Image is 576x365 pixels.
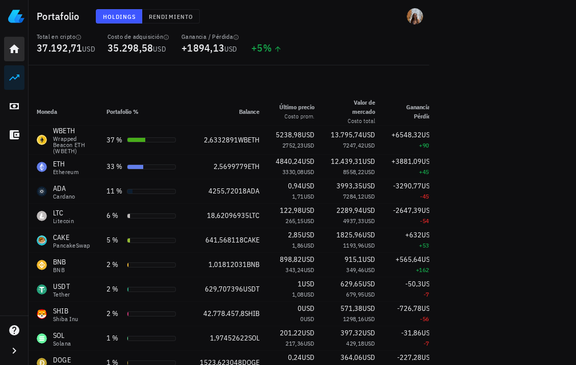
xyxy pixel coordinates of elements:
span: USD [224,44,238,54]
span: USDT [243,284,259,294]
span: 35.298,58 [108,41,153,55]
span: USD [153,44,166,54]
span: USD [364,192,375,200]
span: 4255,72018 [208,186,247,196]
div: Cardano [53,193,75,200]
span: USD [304,266,315,274]
span: Rendimiento [148,13,193,20]
div: PancakeSwap [53,242,90,249]
span: ETH [248,162,259,171]
span: 265,15 [285,217,303,225]
span: 641,568118 [205,235,244,245]
div: Shiba Inu [53,316,78,322]
div: WBETH-icon [37,135,47,145]
th: Portafolio %: Sin ordenar. Pulse para ordenar de forma ascendente. [98,98,184,126]
span: -31,86 [401,328,422,337]
span: 1,86 [292,241,304,249]
span: USD [364,141,375,149]
span: BNB [247,260,259,269]
span: -2647,39 [393,206,422,215]
div: 2 % [107,308,123,319]
div: Costo total [331,116,375,126]
span: USD [362,206,375,215]
div: Total en cripto [37,33,95,41]
div: Ganancia / Pérdida [181,33,239,41]
span: USD [362,230,375,239]
span: -50,3 [405,279,422,288]
div: +5 [251,43,282,53]
span: % [429,290,434,298]
span: USD [302,353,315,362]
span: USD [302,157,315,166]
div: +90 [391,140,434,151]
div: USDT [53,281,70,291]
div: 2 % [107,259,123,270]
div: SHIB [53,306,78,316]
span: 5238,98 [276,130,302,139]
span: 13.795,74 [331,130,362,139]
span: USD [422,279,434,288]
div: 5 % [107,235,123,246]
span: +6548,32 [391,130,422,139]
th: Balance: Sin ordenar. Pulse para ordenar de forma ascendente. [184,98,268,126]
span: 4937,33 [343,217,364,225]
span: +3881,09 [391,157,422,166]
span: 2,6332891 [204,135,238,144]
span: 343,24 [285,266,303,274]
div: -7 [391,289,434,300]
span: USD [364,241,375,249]
span: 364,06 [341,353,362,362]
div: BNB-icon [37,260,47,270]
div: Tether [53,291,70,298]
span: 2,85 [288,230,302,239]
span: USD [302,206,315,215]
span: 18,62096935 [207,211,249,220]
span: +565,64 [396,255,422,264]
span: USD [364,168,375,176]
div: avatar [407,8,423,25]
div: USDT-icon [37,284,47,295]
h1: Portafolio [37,8,84,25]
span: 0,94 [288,181,302,190]
span: 1,01812031 [208,260,247,269]
span: SHIB [245,309,259,318]
div: 33 % [107,161,123,172]
span: % [429,266,434,274]
div: Ethereum [53,169,78,175]
div: SOL [53,330,71,340]
span: USD [362,157,375,166]
span: 7247,42 [343,141,364,149]
span: 429,18 [346,339,364,347]
div: Litecoin [53,218,74,224]
span: +632 [405,230,422,239]
span: % [429,217,434,225]
div: Solana [53,340,71,347]
span: USD [304,141,315,149]
span: Ganancia / Pérdida [406,103,434,120]
div: -45 [391,191,434,202]
div: ETH-icon [37,162,47,172]
span: 1,97452622 [210,333,248,343]
div: 37 % [107,135,123,145]
span: USD [304,217,315,225]
span: 3330,08 [282,168,304,176]
div: Wrapped Beacon ETH (WBETH) [53,136,90,154]
div: Último precio [279,103,315,112]
th: Ganancia / Pérdida: Sin ordenar. Pulse para ordenar de forma ascendente. [383,98,442,126]
span: CAKE [244,235,259,245]
span: 629,707396 [205,284,243,294]
span: 1825,96 [336,230,362,239]
span: USD [362,181,375,190]
div: DOGE [53,355,77,365]
span: 1 [298,279,302,288]
img: LedgiFi [8,8,24,25]
div: 11 % [107,186,123,197]
span: LTC [249,211,259,220]
div: 1 % [107,333,123,344]
span: % [263,41,272,55]
span: 8558,22 [343,168,364,176]
span: 7284,12 [343,192,364,200]
span: USD [302,304,315,313]
span: USD [304,241,315,249]
div: 6 % [107,210,123,221]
